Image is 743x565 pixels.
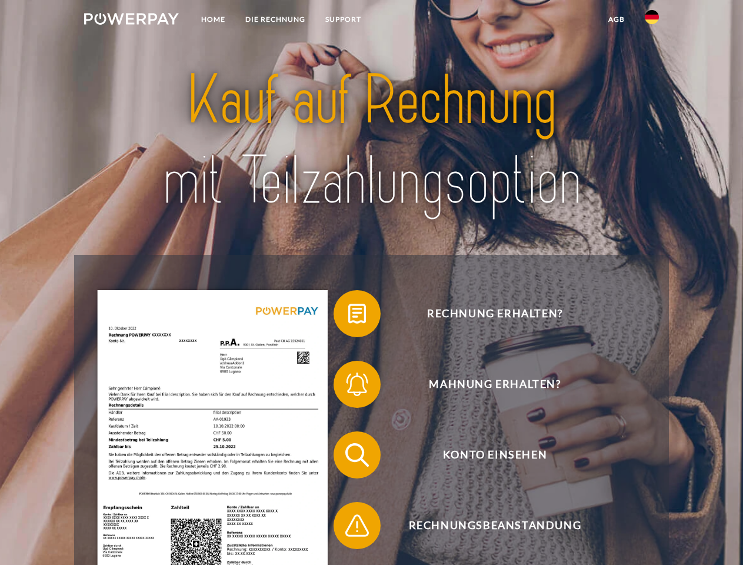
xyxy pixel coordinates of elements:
a: SUPPORT [315,9,371,30]
img: qb_search.svg [342,440,372,470]
button: Konto einsehen [334,431,639,478]
img: title-powerpay_de.svg [112,56,631,225]
a: agb [598,9,635,30]
img: qb_warning.svg [342,511,372,540]
span: Rechnungsbeanstandung [351,502,639,549]
button: Mahnung erhalten? [334,361,639,408]
img: logo-powerpay-white.svg [84,13,179,25]
span: Rechnung erhalten? [351,290,639,337]
span: Konto einsehen [351,431,639,478]
button: Rechnungsbeanstandung [334,502,639,549]
button: Rechnung erhalten? [334,290,639,337]
img: qb_bill.svg [342,299,372,328]
img: de [645,10,659,24]
a: Home [191,9,235,30]
img: qb_bell.svg [342,370,372,399]
span: Mahnung erhalten? [351,361,639,408]
a: DIE RECHNUNG [235,9,315,30]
